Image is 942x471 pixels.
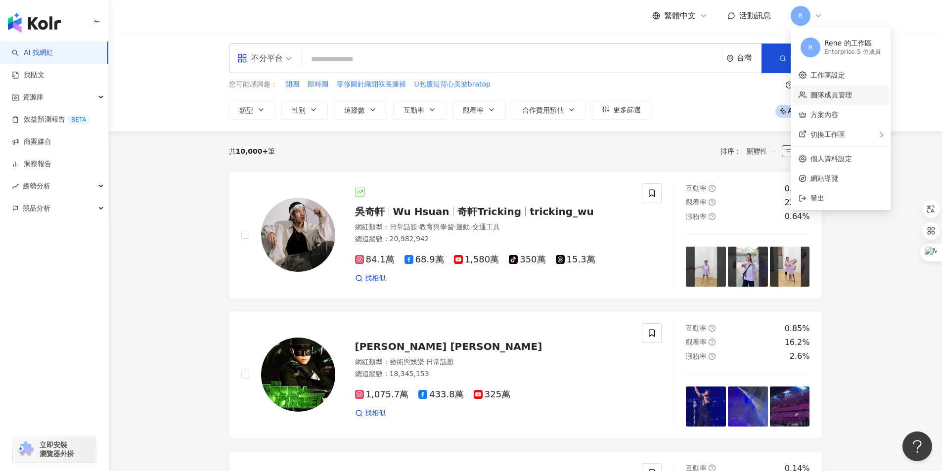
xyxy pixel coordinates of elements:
img: KOL Avatar [261,198,335,272]
span: 立即安裝 瀏覽器外掛 [40,440,74,458]
a: KOL Avatar吳奇軒Wu Hsuan奇軒Trickingtricking_wu網紅類型：日常話題·教育與學習·運動·交通工具總追蹤數：20,982,94284.1萬68.9萬1,580萬3... [229,171,822,299]
span: 運動 [456,223,470,231]
span: 觀看率 [463,106,484,114]
span: 433.8萬 [418,389,464,400]
button: U包覆短背心美波bratop [414,79,491,90]
span: question-circle [709,353,716,360]
span: 吳奇軒 [355,206,385,217]
button: 追蹤數 [334,100,387,120]
span: 350萬 [509,255,545,265]
span: 資源庫 [23,86,44,108]
span: 68.9萬 [404,255,444,265]
span: 84.1萬 [355,255,395,265]
span: 搜尋 [790,54,804,62]
img: post-image [686,386,726,427]
button: 搜尋 [762,43,822,73]
span: 教育與學習 [419,223,454,231]
img: chrome extension [16,441,35,457]
span: 追蹤數 [344,106,365,114]
a: chrome extension立即安裝 瀏覽器外掛 [13,436,96,463]
span: [PERSON_NAME] [PERSON_NAME] [355,341,542,352]
div: 排序： [720,143,782,159]
span: right [879,132,885,138]
span: 日常話題 [426,358,454,366]
div: 16.2% [785,337,810,348]
span: 開團 [285,80,299,89]
span: 找相似 [365,408,386,418]
span: environment [726,55,734,62]
span: 限時團 [308,80,328,89]
button: 類型 [229,100,275,120]
span: 1,580萬 [454,255,499,265]
img: post-image [686,247,726,287]
div: 22.8% [785,197,810,208]
img: post-image [770,247,810,287]
span: · [424,358,426,366]
span: 觀看率 [686,198,707,206]
span: appstore [237,53,247,63]
img: post-image [728,247,768,287]
img: logo [8,13,61,33]
a: 方案內容 [810,111,838,119]
span: question-circle [709,325,716,332]
span: 10,000+ [236,147,269,155]
a: 效益預測報告BETA [12,115,90,125]
img: KOL Avatar [261,338,335,412]
a: 工作區設定 [810,71,845,79]
span: 互動率 [686,324,707,332]
div: 0.25% [785,183,810,194]
span: 切換工作區 [810,130,845,138]
span: question-circle [709,199,716,206]
span: 15.3萬 [556,255,595,265]
span: tricking_wu [530,206,594,217]
div: Rene 的工作區 [824,39,881,48]
button: 性別 [281,100,328,120]
span: question-circle [786,82,793,88]
span: rise [12,183,19,190]
div: 共 筆 [229,147,275,155]
a: KOL Avatar[PERSON_NAME] [PERSON_NAME]網紅類型：藝術與娛樂·日常話題總追蹤數：18,345,1531,075.7萬433.8萬325萬找相似互動率questi... [229,311,822,439]
span: R [808,42,813,53]
iframe: Help Scout Beacon - Open [902,431,932,461]
img: post-image [728,386,768,427]
button: 合作費用預估 [512,100,586,120]
span: 活動訊息 [739,11,771,20]
div: 網紅類型 ： [355,357,630,367]
span: 繁體中文 [664,10,696,21]
span: 互動率 [686,184,707,192]
a: 找相似 [355,408,386,418]
a: 洞察報告 [12,159,51,169]
div: 0.64% [785,211,810,222]
span: 登出 [810,194,824,202]
span: 漲粉率 [686,213,707,220]
span: 競品分析 [23,197,50,219]
span: question-circle [709,339,716,345]
span: question-circle [709,185,716,192]
a: 商案媒合 [12,137,51,147]
span: 關聯性 [747,143,776,159]
span: question-circle [709,213,716,220]
span: 藝術與娛樂 [390,358,424,366]
div: 總追蹤數 ： 20,982,942 [355,234,630,244]
span: 觀看率 [686,338,707,346]
span: 交通工具 [472,223,500,231]
span: 性別 [292,106,306,114]
a: 找貼文 [12,70,45,80]
span: 奇軒Tricking [457,206,521,217]
span: 互動率 [404,106,424,114]
div: Enterprise - 5 位成員 [824,48,881,56]
div: 2.6% [790,351,810,362]
span: · [454,223,456,231]
span: 1,075.7萬 [355,389,409,400]
a: searchAI 找網紅 [12,48,53,58]
button: 開團 [285,79,300,90]
span: 合作費用預估 [522,106,564,114]
span: 找相似 [365,273,386,283]
span: R [798,10,803,21]
span: · [470,223,472,231]
a: 團隊成員管理 [810,91,852,99]
a: 個人資料設定 [810,155,852,163]
div: 0.85% [785,323,810,334]
span: 趨勢分析 [23,175,50,197]
span: 零修圖針織開衩長腿褲 [337,80,406,89]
